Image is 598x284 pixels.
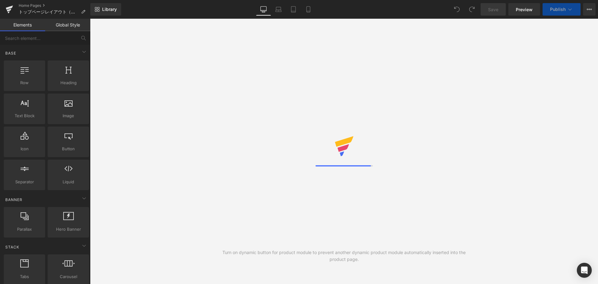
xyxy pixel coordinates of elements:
span: Parallax [6,226,43,233]
div: Open Intercom Messenger [577,263,592,278]
span: Base [5,50,17,56]
button: More [583,3,596,16]
span: Separator [6,179,43,185]
span: Icon [6,146,43,152]
span: トップページレイアウト（価格表示なし） [19,9,78,14]
a: Laptop [271,3,286,16]
span: Hero Banner [50,226,87,233]
button: Publish [543,3,581,16]
span: Preview [516,6,533,13]
a: Desktop [256,3,271,16]
a: Tablet [286,3,301,16]
a: Preview [508,3,540,16]
span: Publish [550,7,566,12]
span: Banner [5,197,23,203]
a: Mobile [301,3,316,16]
span: Row [6,79,43,86]
div: Turn on dynamic button for product module to prevent another dynamic product module automatically... [217,249,471,263]
a: Home Pages [19,3,90,8]
button: Redo [466,3,478,16]
a: New Library [90,3,121,16]
span: Text Block [6,113,43,119]
span: Save [488,6,498,13]
span: Button [50,146,87,152]
a: Global Style [45,19,90,31]
button: Undo [451,3,463,16]
span: Image [50,113,87,119]
span: Heading [50,79,87,86]
span: Tabs [6,273,43,280]
span: Library [102,7,117,12]
span: Liquid [50,179,87,185]
span: Stack [5,244,20,250]
span: Carousel [50,273,87,280]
